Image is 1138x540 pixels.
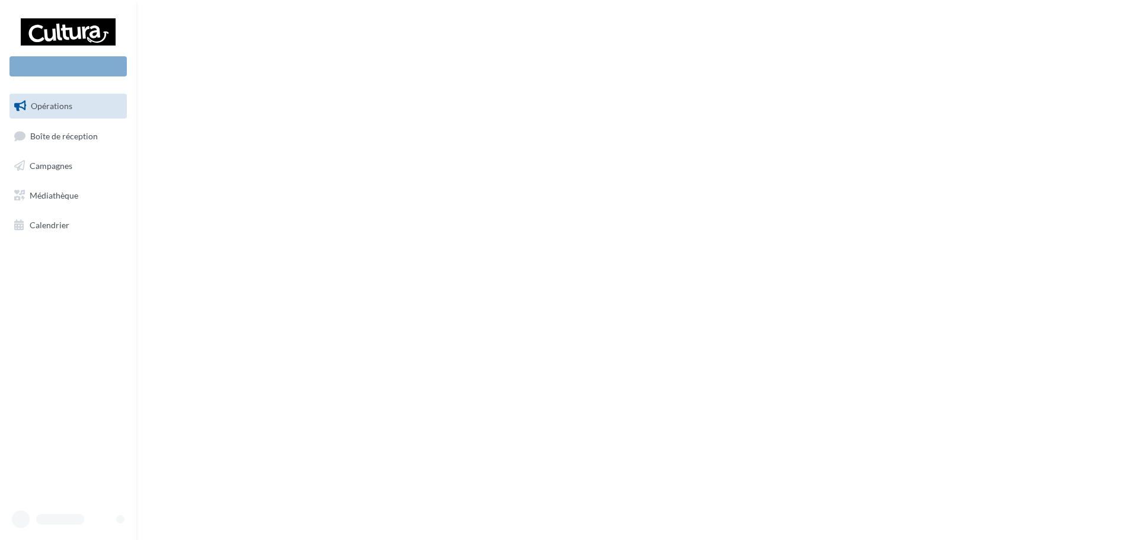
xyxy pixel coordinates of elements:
span: Médiathèque [30,190,78,200]
a: Boîte de réception [7,123,129,149]
span: Boîte de réception [30,130,98,140]
a: Opérations [7,94,129,119]
span: Calendrier [30,219,69,229]
span: Campagnes [30,161,72,171]
a: Campagnes [7,154,129,178]
div: Nouvelle campagne [9,56,127,76]
a: Calendrier [7,213,129,238]
span: Opérations [31,101,72,111]
a: Médiathèque [7,183,129,208]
